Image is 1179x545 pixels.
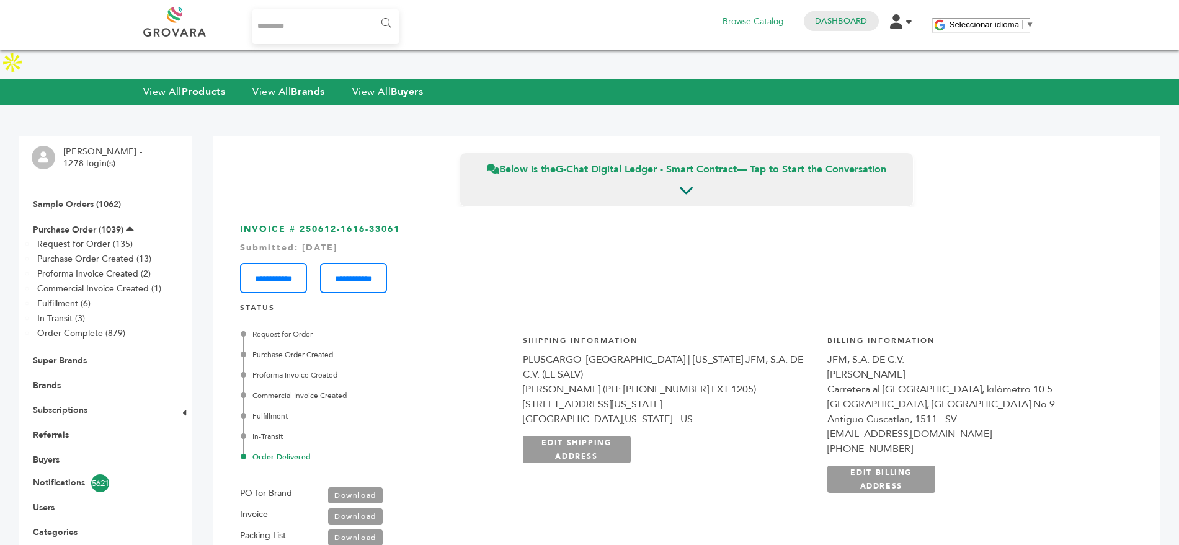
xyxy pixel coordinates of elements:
a: Proforma Invoice Created (2) [37,268,151,280]
div: Submitted: [DATE] [240,242,1133,254]
a: Request for Order (135) [37,238,133,250]
a: Purchase Order (1039) [33,224,123,236]
a: Sample Orders (1062) [33,198,121,210]
strong: Buyers [391,85,423,99]
a: EDIT BILLING ADDRESS [827,466,935,493]
span: 5621 [91,474,109,492]
a: Order Complete (879) [37,327,125,339]
a: Dashboard [815,16,867,27]
a: Commercial Invoice Created (1) [37,283,161,295]
label: PO for Brand [240,486,292,501]
div: [PHONE_NUMBER] [827,441,1119,456]
div: Request for Order [243,329,509,340]
a: Purchase Order Created (13) [37,253,151,265]
h4: Shipping Information [523,335,815,352]
div: [GEOGRAPHIC_DATA], [GEOGRAPHIC_DATA] No.9 [827,397,1119,412]
li: [PERSON_NAME] - 1278 login(s) [63,146,145,170]
h3: INVOICE # 250612-1616-33061 [240,223,1133,293]
div: Carretera al [GEOGRAPHIC_DATA], kilómetro 10.5 [827,382,1119,397]
a: Categories [33,526,78,538]
a: Referrals [33,429,69,441]
a: View AllBuyers [352,85,424,99]
strong: G-Chat Digital Ledger - Smart Contract [556,162,737,176]
a: Browse Catalog [723,15,784,29]
div: Commercial Invoice Created [243,390,509,401]
div: PLUSCARGO [GEOGRAPHIC_DATA] | [US_STATE] JFM, S.A. DE C.V. (EL SALV) [523,352,815,382]
a: View AllProducts [143,85,226,99]
a: In-Transit (3) [37,312,85,324]
a: View AllBrands [252,85,325,99]
a: Download [328,508,383,525]
span: Below is the — Tap to Start the Conversation [487,162,886,176]
div: Order Delivered [243,451,509,463]
strong: Products [182,85,225,99]
a: Buyers [33,454,60,466]
div: Proforma Invoice Created [243,370,509,381]
a: Brands [33,379,61,391]
div: [STREET_ADDRESS][US_STATE] [523,397,815,412]
a: Notifications5621 [33,474,159,492]
div: [PERSON_NAME] (PH: [PHONE_NUMBER] EXT 1205) [523,382,815,397]
a: Super Brands [33,355,87,366]
a: Fulfillment (6) [37,298,91,309]
div: Purchase Order Created [243,349,509,360]
img: profile.png [32,146,55,169]
span: ▼ [1026,20,1034,29]
label: Invoice [240,507,268,522]
span: Seleccionar idioma [950,20,1020,29]
h4: Billing Information [827,335,1119,352]
strong: Brands [291,85,324,99]
div: [EMAIL_ADDRESS][DOMAIN_NAME] [827,427,1119,441]
a: Seleccionar idioma​ [950,20,1034,29]
h4: STATUS [240,303,1133,319]
a: Users [33,502,55,513]
div: [PERSON_NAME] [827,367,1119,382]
input: Search... [252,9,399,44]
div: [GEOGRAPHIC_DATA][US_STATE] - US [523,412,815,427]
div: JFM, S.A. DE C.V. [827,352,1119,367]
div: Fulfillment [243,410,509,422]
div: Antiguo Cuscatlan, 1511 - SV [827,412,1119,427]
label: Packing List [240,528,286,543]
a: Download [328,487,383,503]
div: In-Transit [243,431,509,442]
a: Subscriptions [33,404,87,416]
a: EDIT SHIPPING ADDRESS [523,436,631,463]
